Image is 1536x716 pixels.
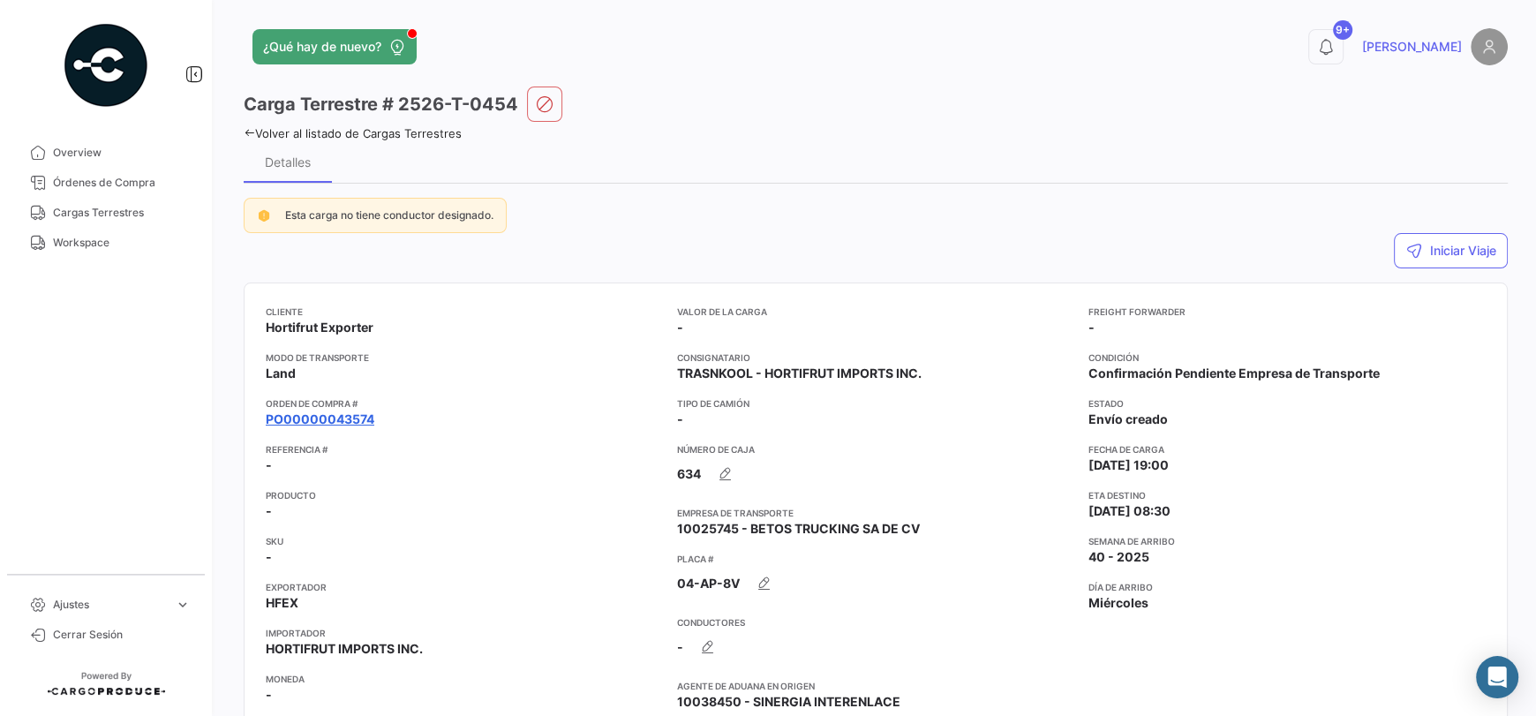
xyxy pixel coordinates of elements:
app-card-info-title: Estado [1088,396,1486,411]
app-card-info-title: Semana de Arribo [1088,534,1486,548]
span: Land [266,365,296,382]
a: Overview [14,138,198,168]
app-card-info-title: Empresa de Transporte [677,506,1074,520]
a: Workspace [14,228,198,258]
span: - [677,319,683,336]
span: - [677,411,683,428]
a: Órdenes de Compra [14,168,198,198]
app-card-info-title: Modo de Transporte [266,350,663,365]
app-card-info-title: Exportador [266,580,663,594]
app-card-info-title: Importador [266,626,663,640]
app-card-info-title: Conductores [677,615,1074,629]
span: 04-AP-8V [677,575,740,592]
div: Abrir Intercom Messenger [1476,656,1518,698]
app-card-info-title: ETA Destino [1088,488,1486,502]
span: [DATE] 08:30 [1088,502,1171,520]
span: HFEX [266,594,298,612]
span: Overview [53,145,191,161]
span: Workspace [53,235,191,251]
img: placeholder-user.png [1471,28,1508,65]
span: Órdenes de Compra [53,175,191,191]
span: ¿Qué hay de nuevo? [263,38,381,56]
app-card-info-title: Freight Forwarder [1088,305,1486,319]
span: 10025745 - BETOS TRUCKING SA DE CV [677,520,920,538]
span: Miércoles [1088,594,1148,612]
span: 40 - 2025 [1088,548,1149,566]
span: Cerrar Sesión [53,627,191,643]
span: 10038450 - SINERGIA INTERENLACE [677,693,900,711]
span: [DATE] 19:00 [1088,456,1169,474]
app-card-info-title: Número de Caja [677,442,1074,456]
button: Iniciar Viaje [1394,233,1508,268]
app-card-info-title: Moneda [266,672,663,686]
span: Cargas Terrestres [53,205,191,221]
span: HORTIFRUT IMPORTS INC. [266,640,423,658]
app-card-info-title: Tipo de Camión [677,396,1074,411]
app-card-info-title: Cliente [266,305,663,319]
app-card-info-title: Referencia # [266,442,663,456]
span: Envío creado [1088,411,1168,428]
app-card-info-title: Placa # [677,552,1074,566]
app-card-info-title: Valor de la Carga [677,305,1074,319]
span: Ajustes [53,597,168,613]
app-card-info-title: Condición [1088,350,1486,365]
app-card-info-title: SKU [266,534,663,548]
app-card-info-title: Día de Arribo [1088,580,1486,594]
span: - [266,548,272,566]
span: Esta carga no tiene conductor designado. [285,208,493,222]
span: [PERSON_NAME] [1362,38,1462,56]
span: Confirmación Pendiente Empresa de Transporte [1088,365,1380,382]
div: Detalles [265,155,311,170]
app-card-info-title: Agente de Aduana en Origen [677,679,1074,693]
span: - [266,686,272,704]
a: PO00000043574 [266,411,374,428]
img: powered-by.png [62,21,150,109]
app-card-info-title: Consignatario [677,350,1074,365]
span: expand_more [175,597,191,613]
a: Cargas Terrestres [14,198,198,228]
h3: Carga Terrestre # 2526-T-0454 [244,92,518,117]
app-card-info-title: Orden de Compra # [266,396,663,411]
a: Volver al listado de Cargas Terrestres [244,126,462,140]
span: 634 [677,465,701,483]
app-card-info-title: Fecha de carga [1088,442,1486,456]
span: Hortifrut Exporter [266,319,373,336]
span: - [677,638,683,656]
button: ¿Qué hay de nuevo? [252,29,417,64]
span: - [266,502,272,520]
app-card-info-title: Producto [266,488,663,502]
span: TRASNKOOL - HORTIFRUT IMPORTS INC. [677,365,922,382]
span: - [1088,319,1095,336]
